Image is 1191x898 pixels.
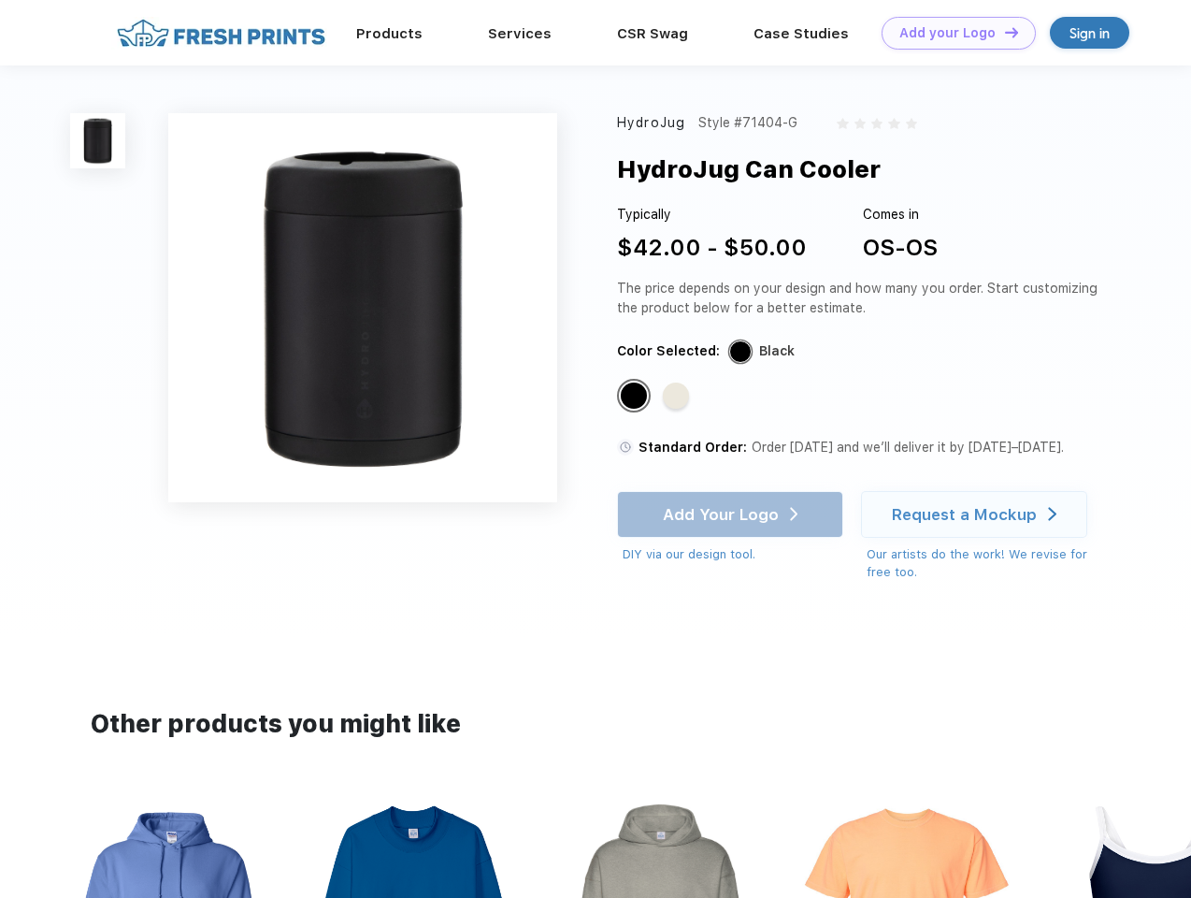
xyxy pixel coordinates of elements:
[892,505,1037,524] div: Request a Mockup
[752,440,1064,455] span: Order [DATE] and we’ll deliver it by [DATE]–[DATE].
[1050,17,1129,49] a: Sign in
[617,439,634,456] img: standard order
[639,440,747,455] span: Standard Order:
[871,118,882,129] img: gray_star.svg
[863,231,938,265] div: OS-OS
[621,383,647,409] div: Black
[617,113,685,133] div: HydroJug
[617,152,881,187] div: HydroJug Can Cooler
[617,279,1105,318] div: The price depends on your design and how many you order. Start customizing the product below for ...
[899,25,996,41] div: Add your Logo
[1005,27,1018,37] img: DT
[623,545,843,564] div: DIY via our design tool.
[906,118,917,129] img: gray_star.svg
[111,17,331,50] img: fo%20logo%202.webp
[70,113,125,168] img: func=resize&h=100
[1069,22,1110,44] div: Sign in
[91,706,1099,743] div: Other products you might like
[168,113,557,502] img: func=resize&h=640
[617,231,807,265] div: $42.00 - $50.00
[759,341,795,361] div: Black
[663,383,689,409] div: Cream
[356,25,423,42] a: Products
[837,118,848,129] img: gray_star.svg
[888,118,899,129] img: gray_star.svg
[1048,507,1056,521] img: white arrow
[617,341,720,361] div: Color Selected:
[854,118,866,129] img: gray_star.svg
[867,545,1105,582] div: Our artists do the work! We revise for free too.
[698,113,797,133] div: Style #71404-G
[617,205,807,224] div: Typically
[863,205,938,224] div: Comes in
